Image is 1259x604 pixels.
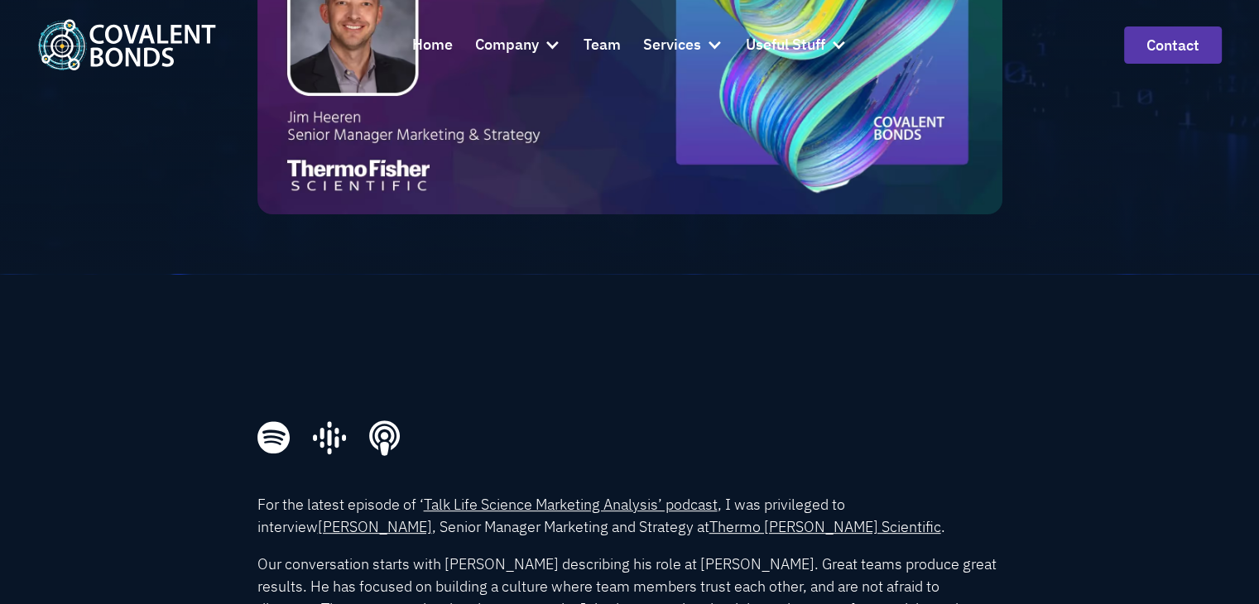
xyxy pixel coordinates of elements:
[313,421,347,455] a: Google podcasts
[475,22,561,67] div: Company
[37,19,216,70] a: home
[584,33,621,57] div: Team
[584,22,621,67] a: Team
[318,517,432,536] a: [PERSON_NAME]
[257,421,291,455] a: spotify
[412,33,453,57] div: Home
[1124,26,1222,64] a: contact
[962,413,1259,604] iframe: Chat Widget
[424,495,718,514] a: Talk Life Science Marketing Analysis’ podcast
[643,33,701,57] div: Services
[37,19,216,70] img: Covalent Bonds White / Teal Logo
[746,33,825,57] div: Useful Stuff
[369,420,401,457] a: Apple podcasts
[709,517,941,536] a: Thermo [PERSON_NAME] Scientific
[643,22,723,67] div: Services
[257,493,1002,538] p: For the latest episode of ‘ , I was privileged to interview , Senior Manager Marketing and Strate...
[746,22,848,67] div: Useful Stuff
[475,33,539,57] div: Company
[412,22,453,67] a: Home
